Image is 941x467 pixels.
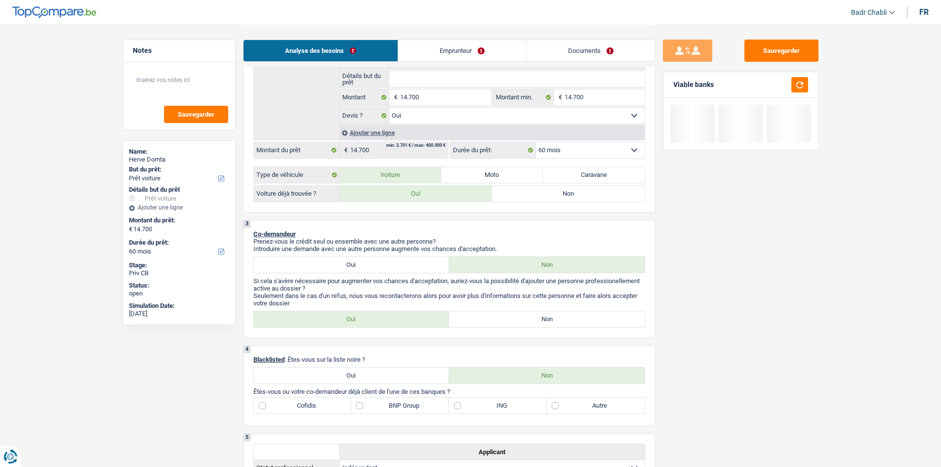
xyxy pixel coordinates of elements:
[129,290,229,297] div: open
[851,8,887,17] span: Badr Chabli
[129,186,229,194] div: Détails but du prêt
[129,166,227,173] label: But du prêt:
[133,46,225,55] h5: Notes
[339,444,645,460] th: Applicant
[543,167,645,183] label: Caravane
[129,225,132,233] span: €
[254,167,340,183] label: Type de véhicule
[441,167,543,183] label: Moto
[554,89,565,105] span: €
[253,388,645,395] p: Êtes-vous ou votre co-demandeur déjà client de l'une de ces banques ?
[129,269,229,277] div: Priv CB
[244,40,398,61] a: Analyse des besoins
[129,156,229,164] div: Herve Domta
[129,302,229,310] div: Simulation Date:
[244,220,251,228] div: 3
[129,261,229,269] div: Stage:
[449,368,645,383] label: Non
[254,142,339,158] label: Montant du prêt
[129,216,227,224] label: Montant du prêt:
[253,245,645,253] p: Introduire une demande avec une autre personne augmente vos chances d'acceptation.
[129,148,229,156] div: Name:
[129,239,227,247] label: Durée du prêt:
[253,292,645,307] p: Seulement dans le cas d'un refus, nous vous recontacterons alors pour avoir plus d'informations s...
[843,4,895,21] a: Badr Chabli
[340,186,492,202] label: Oui
[129,282,229,290] div: Status:
[254,257,450,273] label: Oui
[12,6,96,18] img: TopCompare Logo
[450,142,536,158] label: Durée du prêt:
[673,81,714,89] div: Viable banks
[129,310,229,318] div: [DATE]
[129,204,229,211] div: Ajouter une ligne
[389,89,400,105] span: €
[339,126,645,140] div: Ajouter une ligne
[398,40,526,61] a: Emprunteur
[493,89,554,105] label: Montant min.
[253,356,645,363] p: : Êtes-vous sur la liste noire ?
[254,368,450,383] label: Oui
[527,40,655,61] a: Documents
[492,186,645,202] label: Non
[254,186,340,202] label: Voiture déjà trouvée ?
[449,398,547,414] label: ING
[744,40,818,62] button: Sauvegarder
[253,356,285,363] span: Blacklisted
[253,230,296,238] span: Co-demandeur
[253,238,645,245] p: Prenez-vous le crédit seul ou ensemble avec une autre personne?
[351,398,449,414] label: BNP Group
[178,111,214,118] span: Sauvegarder
[244,434,251,441] div: 5
[449,311,645,327] label: Non
[340,167,442,183] label: Voiture
[547,398,645,414] label: Autre
[254,311,450,327] label: Oui
[340,108,390,124] label: Devis ?
[254,398,352,414] label: Cofidis
[340,89,390,105] label: Montant
[244,346,251,353] div: 4
[164,106,228,123] button: Sauvegarder
[449,257,645,273] label: Non
[253,277,645,292] p: Si cela s'avère nécessaire pour augmenter vos chances d'acceptation, auriez-vous la possibilité d...
[919,7,929,17] div: fr
[386,143,446,148] div: min: 3.701 € / max: 400.000 €
[340,71,390,87] label: Détails but du prêt
[339,142,350,158] span: €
